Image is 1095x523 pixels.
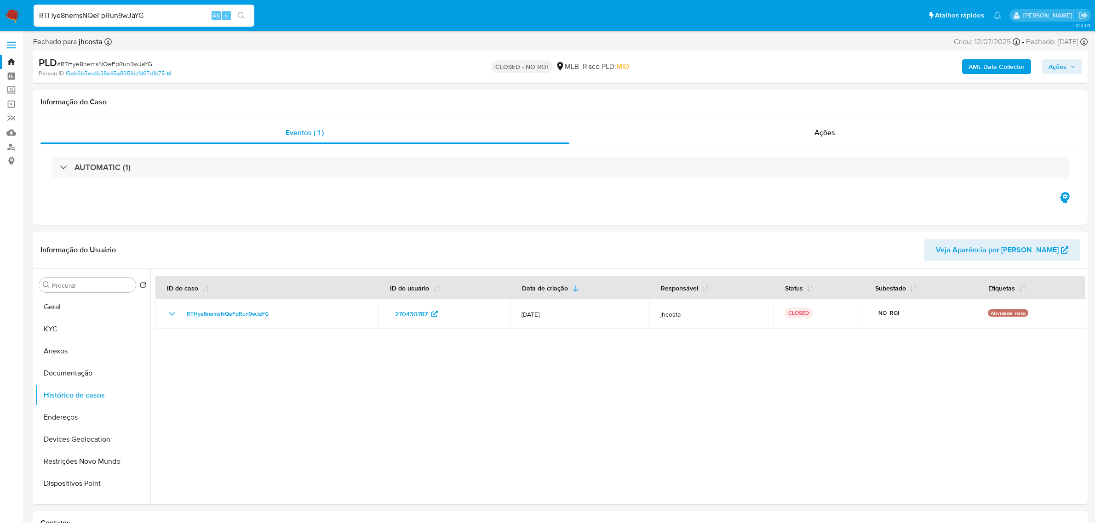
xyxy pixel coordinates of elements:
[35,428,150,450] button: Devices Geolocation
[969,59,1025,74] b: AML Data Collector
[1078,11,1088,20] a: Sair
[39,69,64,78] b: Person ID
[1023,11,1075,20] p: jhonata.costa@mercadolivre.com
[954,37,1020,47] div: Criou: 12/07/2025
[936,239,1059,261] span: Veja Aparência por [PERSON_NAME]
[492,60,552,73] p: CLOSED - NO ROI
[66,69,171,78] a: f9ab6b5ec4b38a45a865fddfd67d1b75
[924,239,1080,261] button: Veja Aparência por [PERSON_NAME]
[34,10,254,22] input: Pesquise usuários ou casos...
[1022,37,1024,47] span: -
[40,245,116,255] h1: Informação do Usuário
[962,59,1031,74] button: AML Data Collector
[77,36,103,47] b: jhcosta
[35,362,150,384] button: Documentação
[232,9,251,22] button: search-icon
[616,61,629,72] span: MID
[43,281,50,289] button: Procurar
[286,127,324,138] span: Eventos ( 1 )
[57,59,152,68] span: # RTHye8nemsNQeFpRun9wJaYG
[556,62,579,72] div: MLB
[39,55,57,70] b: PLD
[139,281,147,291] button: Retornar ao pedido padrão
[993,11,1001,19] a: Notificações
[1049,59,1066,74] span: Ações
[35,384,150,406] button: Histórico de casos
[52,157,1069,178] div: AUTOMATIC (1)
[35,406,150,428] button: Endereços
[814,127,835,138] span: Ações
[75,162,131,172] h3: AUTOMATIC (1)
[35,340,150,362] button: Anexos
[35,318,150,340] button: KYC
[583,62,629,72] span: Risco PLD:
[212,11,220,20] span: Alt
[935,11,984,20] span: Atalhos rápidos
[35,472,150,495] button: Dispositivos Point
[1026,37,1088,47] div: Fechado: [DATE]
[35,450,150,472] button: Restrições Novo Mundo
[35,495,150,517] button: Adiantamentos de Dinheiro
[1042,59,1082,74] button: Ações
[225,11,228,20] span: s
[40,97,1080,107] h1: Informação do Caso
[33,37,103,47] span: Fechado para
[52,281,132,290] input: Procurar
[35,296,150,318] button: Geral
